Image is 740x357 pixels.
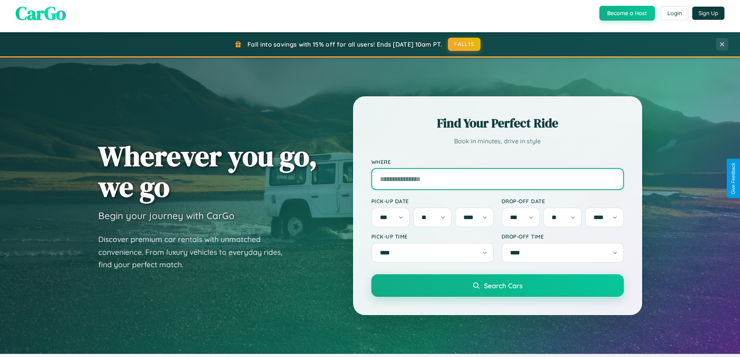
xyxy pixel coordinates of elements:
label: Pick-up Time [371,233,494,240]
button: Search Cars [371,274,624,297]
button: Become a Host [599,6,655,21]
label: Pick-up Date [371,198,494,204]
h3: Begin your journey with CarGo [98,210,235,221]
h2: Find Your Perfect Ride [371,115,624,132]
button: Login [661,6,688,20]
span: CarGo [16,0,66,26]
h1: Wherever you go, we go [98,141,317,202]
button: FALL15 [448,38,481,51]
label: Where [371,158,624,165]
p: Book in minutes, drive in style [371,136,624,147]
span: Fall into savings with 15% off for all users! Ends [DATE] 10am PT. [247,40,442,48]
label: Drop-off Date [501,198,624,204]
p: Discover premium car rentals with unmatched convenience. From luxury vehicles to everyday rides, ... [98,233,293,271]
span: Search Cars [484,281,522,290]
button: Sign Up [692,7,724,20]
label: Drop-off Time [501,233,624,240]
div: Give Feedback [731,163,736,194]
